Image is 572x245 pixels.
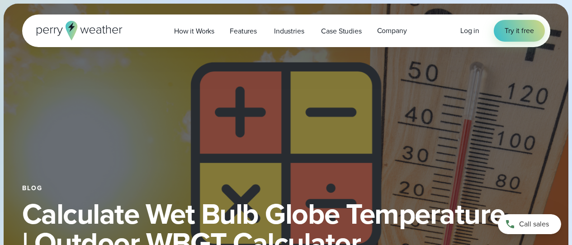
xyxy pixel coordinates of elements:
[174,26,214,37] span: How it Works
[498,214,561,234] a: Call sales
[494,20,544,42] a: Try it free
[460,25,479,36] a: Log in
[166,22,222,40] a: How it Works
[321,26,361,37] span: Case Studies
[22,185,550,192] div: Blog
[230,26,257,37] span: Features
[505,25,534,36] span: Try it free
[313,22,369,40] a: Case Studies
[519,219,549,230] span: Call sales
[274,26,304,37] span: Industries
[377,25,407,36] span: Company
